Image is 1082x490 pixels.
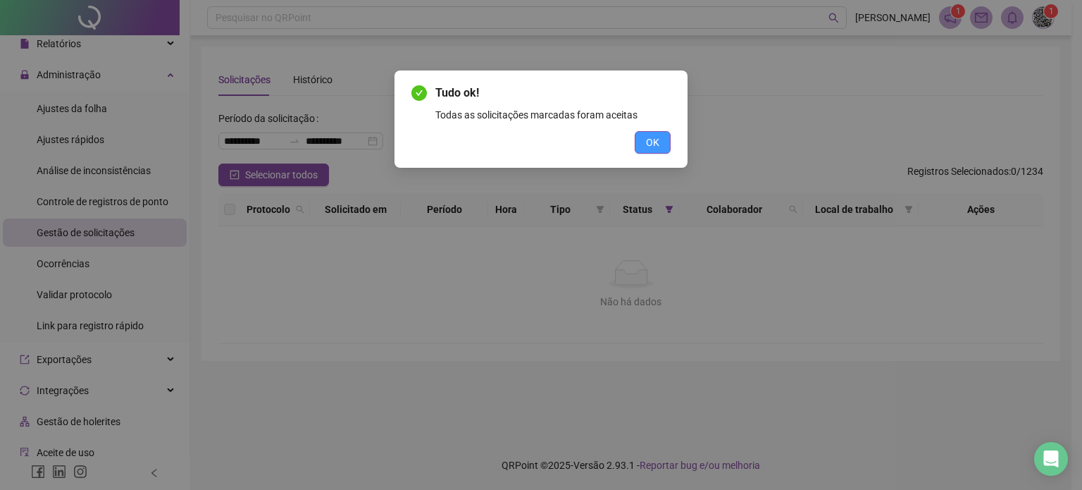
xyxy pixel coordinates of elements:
button: OK [635,131,671,154]
div: Todas as solicitações marcadas foram aceitas [435,107,671,123]
div: Open Intercom Messenger [1034,442,1068,476]
span: OK [646,135,659,150]
span: Tudo ok! [435,85,671,102]
span: check-circle [411,85,427,101]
